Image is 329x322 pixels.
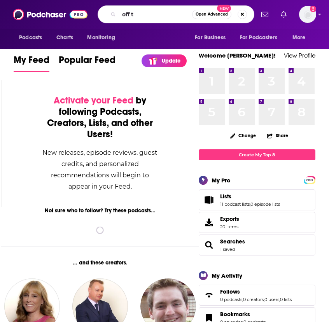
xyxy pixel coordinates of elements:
[220,201,250,207] a: 11 podcast lists
[59,54,115,70] span: Popular Feed
[235,30,289,45] button: open menu
[54,94,133,106] span: Activate your Feed
[299,6,316,23] img: User Profile
[217,5,231,12] span: New
[264,297,279,302] a: 0 users
[264,297,264,302] span: ,
[250,201,250,207] span: ,
[258,8,271,21] a: Show notifications dropdown
[220,311,250,318] span: Bookmarks
[19,32,42,43] span: Podcasts
[201,290,217,301] a: Follows
[299,6,316,23] span: Logged in as eringalloway
[212,177,231,184] div: My Pro
[195,32,226,43] span: For Business
[279,297,280,302] span: ,
[51,30,78,45] a: Charts
[119,8,192,21] input: Search podcasts, credits, & more...
[240,32,277,43] span: For Podcasters
[142,54,187,67] a: Update
[243,297,264,302] a: 0 creators
[220,288,240,295] span: Follows
[201,217,217,228] span: Exports
[13,7,87,22] img: Podchaser - Follow, Share and Rate Podcasts
[220,193,231,200] span: Lists
[220,247,235,252] a: 1 saved
[162,58,180,64] p: Update
[220,224,239,229] span: 20 items
[220,215,239,222] span: Exports
[40,147,160,192] div: New releases, episode reviews, guest credits, and personalized recommendations will begin to appe...
[226,131,261,140] button: Change
[278,8,290,21] a: Show notifications dropdown
[250,201,280,207] a: 0 episode lists
[201,194,217,205] a: Lists
[199,189,315,210] span: Lists
[1,259,199,266] div: ... and these creators.
[310,6,316,12] svg: Add a profile image
[192,10,231,19] button: Open AdvancedNew
[220,288,292,295] a: Follows
[220,238,245,245] a: Searches
[280,297,292,302] a: 0 lists
[199,149,315,160] a: Create My Top 8
[87,32,115,43] span: Monitoring
[199,285,315,306] span: Follows
[220,297,242,302] a: 0 podcasts
[287,30,315,45] button: open menu
[284,52,315,59] a: View Profile
[56,32,73,43] span: Charts
[14,54,49,70] span: My Feed
[59,54,115,72] a: Popular Feed
[199,52,276,59] a: Welcome [PERSON_NAME]!
[1,207,199,214] div: Not sure who to follow? Try these podcasts...
[267,128,289,143] button: Share
[82,30,125,45] button: open menu
[14,30,52,45] button: open menu
[292,32,306,43] span: More
[14,54,49,72] a: My Feed
[189,30,235,45] button: open menu
[199,234,315,255] span: Searches
[40,95,160,140] div: by following Podcasts, Creators, Lists, and other Users!
[212,272,242,279] div: My Activity
[201,240,217,250] a: Searches
[199,212,315,233] a: Exports
[196,12,228,16] span: Open Advanced
[299,6,316,23] button: Show profile menu
[220,193,280,200] a: Lists
[220,311,266,318] a: Bookmarks
[242,297,243,302] span: ,
[98,5,254,23] div: Search podcasts, credits, & more...
[305,177,314,182] a: PRO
